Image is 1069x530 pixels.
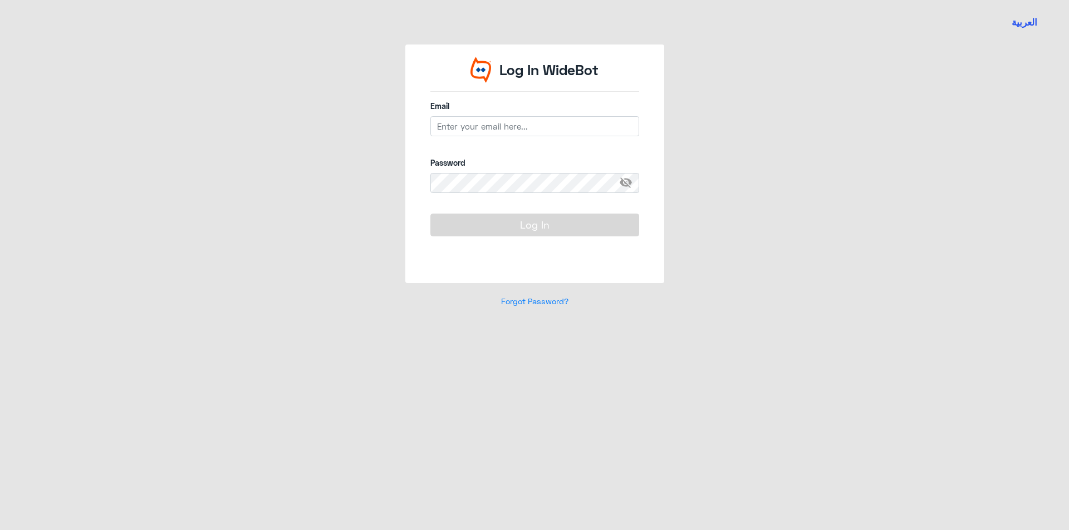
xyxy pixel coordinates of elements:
[619,173,639,193] span: visibility_off
[1005,8,1044,36] a: Switch language
[430,116,639,136] input: Enter your email here...
[470,57,492,83] img: Widebot Logo
[430,157,639,169] label: Password
[430,100,639,112] label: Email
[430,214,639,236] button: Log In
[499,60,599,81] p: Log In WideBot
[501,296,568,306] a: Forgot Password?
[1012,16,1037,29] button: العربية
